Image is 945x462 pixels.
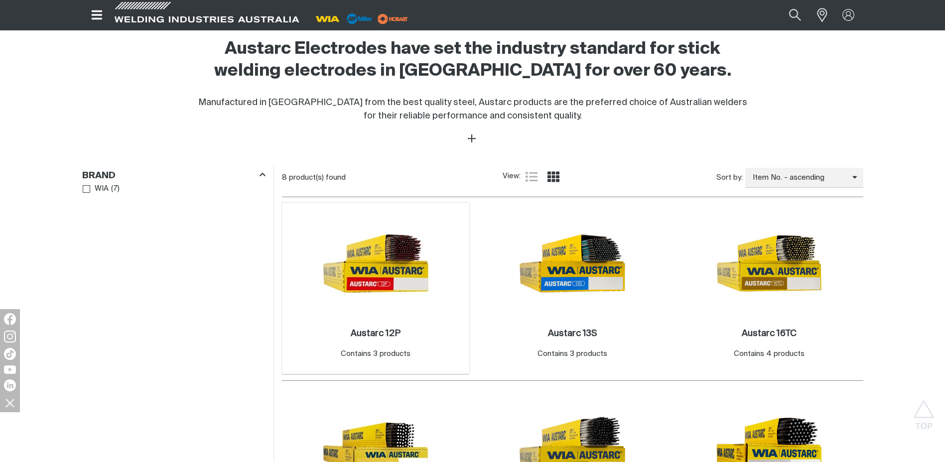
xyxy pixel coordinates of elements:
a: Austarc 13S [548,328,597,340]
img: LinkedIn [4,379,16,391]
button: Search products [778,4,812,26]
input: Product name or item number... [765,4,811,26]
img: Austarc 12P [322,210,429,317]
span: ( 7 ) [111,183,120,195]
img: Instagram [4,331,16,343]
div: Contains 3 products [538,348,607,360]
span: Sort by: [716,172,743,184]
span: product(s) found [289,174,346,181]
div: Contains 3 products [341,348,410,360]
h2: Austarc 16TC [742,329,797,338]
div: Brand [82,169,266,182]
span: Manufactured in [GEOGRAPHIC_DATA] from the best quality steel, Austarc products are the preferred... [198,98,747,120]
a: miller [375,15,411,22]
img: hide socials [1,394,18,411]
h2: Austarc 13S [548,329,597,338]
aside: Filters [82,165,266,196]
a: Austarc 16TC [742,328,797,340]
ul: Brand [83,182,265,196]
a: WIA [83,182,109,196]
span: WIA [95,183,109,195]
span: Item No. - ascending [745,172,852,184]
img: Facebook [4,313,16,325]
img: miller [375,11,411,26]
img: TikTok [4,348,16,360]
h3: Brand [82,170,116,182]
h2: Austarc Electrodes have set the industry standard for stick welding electrodes in [GEOGRAPHIC_DAT... [192,38,754,82]
img: Austarc 16TC [716,210,822,317]
img: Austarc 13S [519,210,626,317]
a: List view [526,171,538,183]
img: YouTube [4,365,16,374]
a: Austarc 12P [351,328,401,340]
div: Contains 4 products [734,348,805,360]
span: View: [503,171,521,182]
h2: Austarc 12P [351,329,401,338]
section: Product list controls [282,165,863,190]
div: 8 [282,173,503,183]
button: Scroll to top [913,400,935,422]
